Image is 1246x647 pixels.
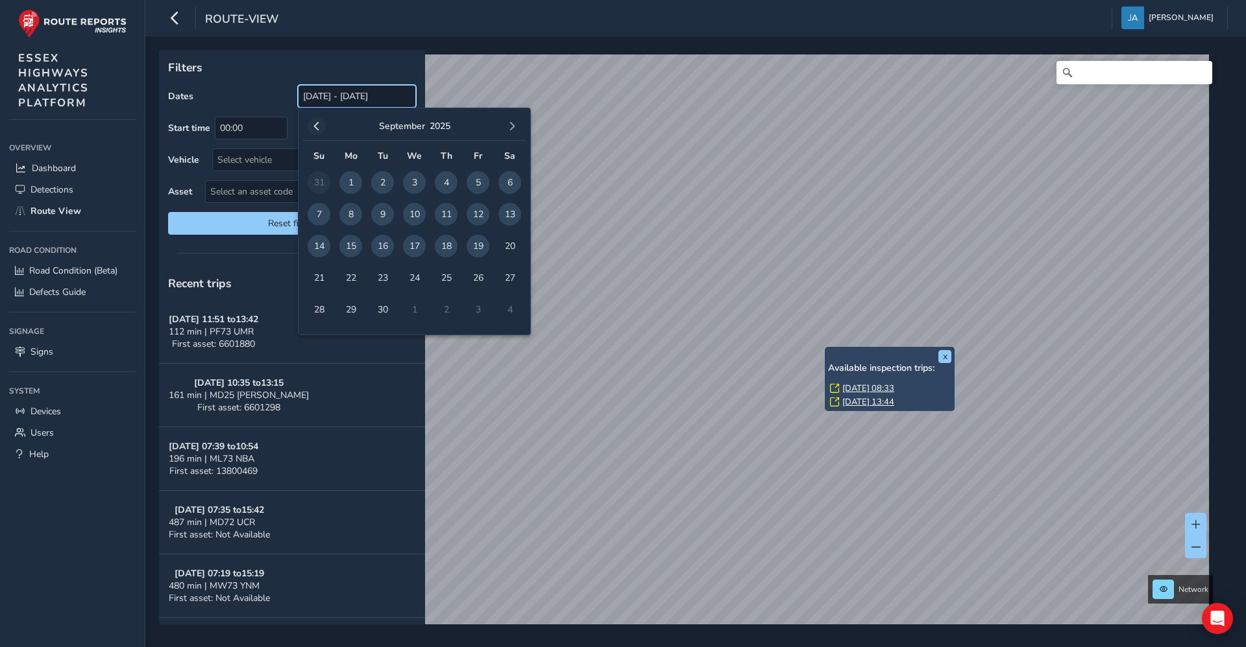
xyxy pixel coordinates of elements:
span: 27 [498,266,521,289]
span: Devices [31,405,61,418]
button: [PERSON_NAME] [1121,6,1218,29]
span: 12 [467,203,489,226]
span: Network [1179,584,1208,594]
label: Vehicle [168,154,199,166]
a: Route View [9,200,136,222]
button: [DATE] 07:39 to10:54196 min | ML73 NBAFirst asset: 13800469 [159,427,425,491]
span: 161 min | MD25 [PERSON_NAME] [169,389,309,401]
button: x [938,350,951,363]
span: 13 [498,203,521,226]
div: Overview [9,138,136,158]
span: Users [31,427,54,439]
span: Detections [31,183,73,196]
img: rr logo [18,9,127,38]
span: 10 [403,203,426,226]
span: [PERSON_NAME] [1149,6,1214,29]
span: Defects Guide [29,286,86,298]
span: 9 [371,203,394,226]
button: [DATE] 10:35 to13:15161 min | MD25 [PERSON_NAME]First asset: 6601298 [159,364,425,427]
span: 3 [403,171,426,194]
span: 26 [467,266,489,289]
span: 21 [308,266,330,289]
button: [DATE] 11:51 to13:42112 min | PF73 UMRFirst asset: 6601880 [159,300,425,364]
span: Th [441,150,452,162]
span: 8 [339,203,362,226]
span: 196 min | ML73 NBA [169,453,254,465]
a: Detections [9,179,136,200]
p: Filters [168,59,416,76]
span: ESSEX HIGHWAYS ANALYTICS PLATFORM [18,51,89,110]
span: 112 min | PF73 UMR [169,325,254,338]
span: 30 [371,298,394,321]
div: System [9,381,136,401]
span: First asset: 6601298 [197,401,280,414]
span: 28 [308,298,330,321]
a: Help [9,443,136,465]
span: Help [29,448,49,460]
span: Select an asset code [206,181,394,202]
a: Users [9,422,136,443]
a: [DATE] 08:33 [842,382,894,394]
span: 22 [339,266,362,289]
button: [DATE] 07:19 to15:19480 min | MW73 YNMFirst asset: Not Available [159,554,425,618]
span: 5 [467,171,489,194]
span: Fr [474,150,482,162]
span: 2 [371,171,394,194]
div: Open Intercom Messenger [1202,603,1233,634]
span: 1 [339,171,362,194]
span: 487 min | MD72 UCR [169,516,255,528]
span: 20 [498,235,521,257]
strong: [DATE] 07:39 to 10:54 [169,440,258,453]
a: Defects Guide [9,281,136,303]
button: Reset filters [168,212,416,235]
button: 2025 [430,120,450,132]
input: Search [1057,61,1212,84]
canvas: Map [164,54,1209,639]
span: First asset: 13800469 [169,465,258,477]
span: 19 [467,235,489,257]
span: 6 [498,171,521,194]
button: [DATE] 07:35 to15:42487 min | MD72 UCRFirst asset: Not Available [159,491,425,554]
span: Su [313,150,324,162]
span: Reset filters [178,217,406,229]
span: Sa [504,150,515,162]
span: 15 [339,235,362,257]
span: 7 [308,203,330,226]
span: 18 [435,235,458,257]
span: route-view [205,11,278,29]
span: 480 min | MW73 YNM [169,580,260,592]
span: 23 [371,266,394,289]
span: Route View [31,205,81,217]
a: Signs [9,341,136,362]
label: Dates [168,90,193,102]
strong: [DATE] 10:35 to 13:15 [194,377,284,389]
span: 16 [371,235,394,257]
span: Recent trips [168,276,232,291]
button: September [379,120,425,132]
a: Road Condition (Beta) [9,260,136,281]
img: diamond-layout [1121,6,1144,29]
label: Asset [168,185,192,198]
span: 29 [339,298,362,321]
span: Tu [378,150,388,162]
span: Road Condition (Beta) [29,265,117,277]
a: [DATE] 13:44 [842,396,894,408]
span: First asset: Not Available [169,528,270,541]
div: Road Condition [9,241,136,260]
span: 25 [435,266,458,289]
span: First asset: 6601880 [172,338,255,350]
span: 17 [403,235,426,257]
span: Mo [345,150,358,162]
span: First asset: Not Available [169,592,270,604]
div: Select vehicle [213,149,394,171]
span: 11 [435,203,458,226]
a: Dashboard [9,158,136,179]
span: Dashboard [32,162,76,174]
strong: [DATE] 07:35 to 15:42 [175,504,264,516]
span: We [407,150,422,162]
h6: Available inspection trips: [828,363,951,374]
strong: [DATE] 11:51 to 13:42 [169,313,258,325]
span: 4 [435,171,458,194]
strong: [DATE] 07:19 to 15:19 [175,567,264,580]
span: Signs [31,346,53,358]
